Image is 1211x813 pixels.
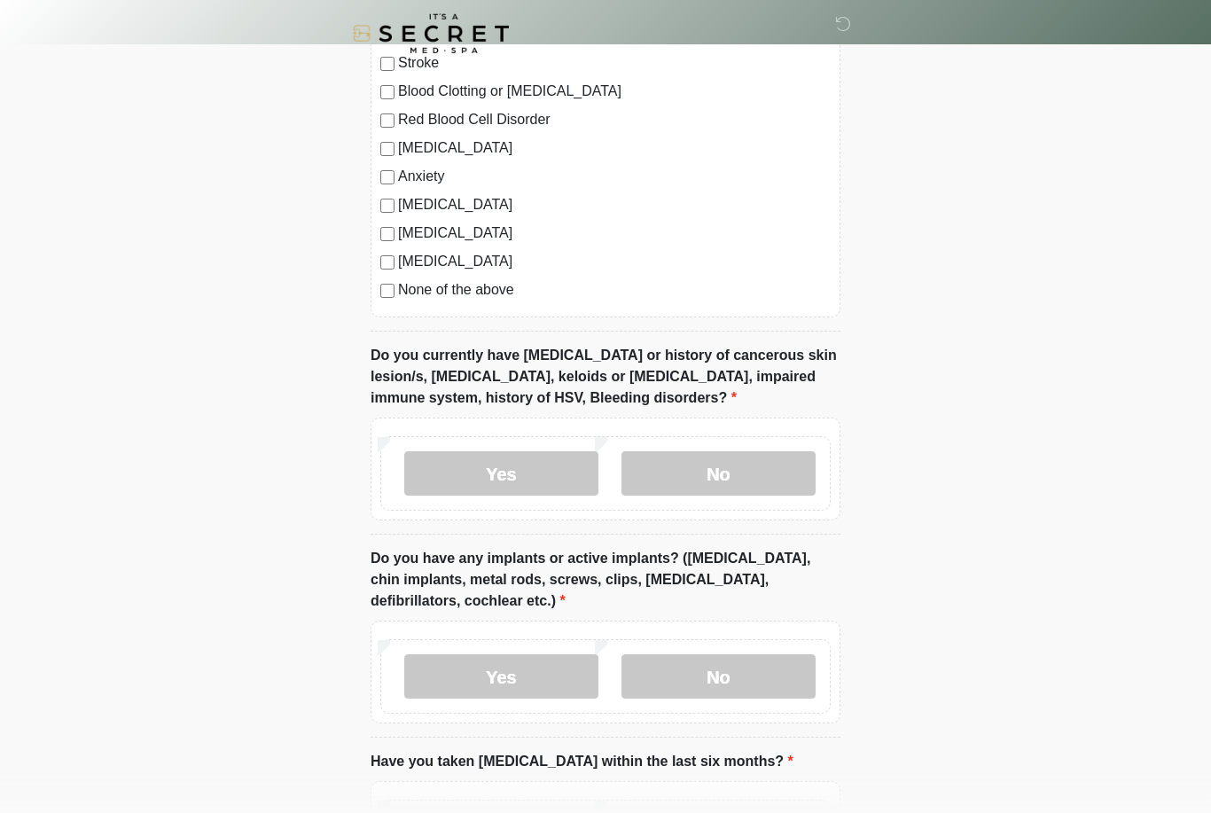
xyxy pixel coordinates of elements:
[398,223,831,244] label: [MEDICAL_DATA]
[398,137,831,159] label: [MEDICAL_DATA]
[380,142,395,156] input: [MEDICAL_DATA]
[398,279,831,301] label: None of the above
[398,81,831,102] label: Blood Clotting or [MEDICAL_DATA]
[404,654,598,699] label: Yes
[398,109,831,130] label: Red Blood Cell Disorder
[380,199,395,213] input: [MEDICAL_DATA]
[371,548,840,612] label: Do you have any implants or active implants? ([MEDICAL_DATA], chin implants, metal rods, screws, ...
[380,170,395,184] input: Anxiety
[380,284,395,298] input: None of the above
[380,85,395,99] input: Blood Clotting or [MEDICAL_DATA]
[621,451,816,496] label: No
[380,227,395,241] input: [MEDICAL_DATA]
[621,654,816,699] label: No
[380,255,395,270] input: [MEDICAL_DATA]
[353,13,509,53] img: It's A Secret Med Spa Logo
[380,113,395,128] input: Red Blood Cell Disorder
[371,751,793,772] label: Have you taken [MEDICAL_DATA] within the last six months?
[371,345,840,409] label: Do you currently have [MEDICAL_DATA] or history of cancerous skin lesion/s, [MEDICAL_DATA], keloi...
[398,166,831,187] label: Anxiety
[398,251,831,272] label: [MEDICAL_DATA]
[404,451,598,496] label: Yes
[398,194,831,215] label: [MEDICAL_DATA]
